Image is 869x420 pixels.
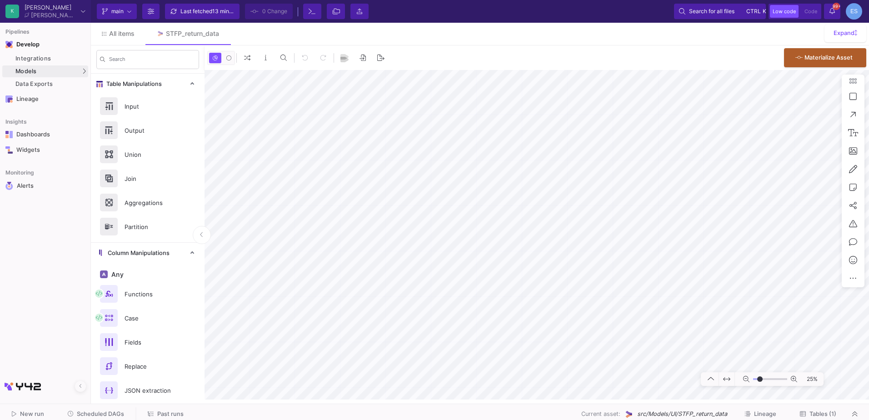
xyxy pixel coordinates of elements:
a: Navigation iconWidgets [2,143,88,157]
div: Partition [119,220,182,234]
a: Integrations [2,53,88,65]
button: Partition [91,215,205,239]
span: Scheduled DAGs [77,410,124,417]
img: Navigation icon [5,131,13,138]
button: ctrlk [744,6,761,17]
span: main [111,5,124,18]
img: UI Model [624,410,634,419]
div: Alerts [17,182,76,190]
div: Case [119,311,182,325]
button: Case [91,306,205,330]
span: Code [804,8,817,15]
div: Lineage [16,95,75,103]
mat-expansion-panel-header: Column Manipulations [91,243,205,263]
a: Data Exports [2,78,88,90]
div: K [5,5,19,18]
span: Search for all files [689,5,734,18]
span: Column Manipulations [104,250,170,257]
div: Fields [119,335,182,349]
button: Join [91,166,205,190]
button: Code [802,5,820,18]
span: 99+ [833,3,840,10]
span: Lineage [754,410,776,417]
button: Aggregations [91,190,205,215]
span: Table Manipulations [103,80,162,88]
button: ES [843,3,862,20]
span: 13 minutes ago [212,8,251,15]
div: STFP_return_data [166,30,219,37]
span: k [763,6,766,17]
mat-expansion-panel-header: Table Manipulations [91,74,205,94]
span: ctrl [746,6,761,17]
div: [PERSON_NAME] [31,12,77,18]
button: Low code [770,5,799,18]
button: main [97,4,137,19]
button: Input [91,94,205,118]
mat-expansion-panel-header: Navigation iconDevelop [2,37,88,52]
img: Navigation icon [5,182,13,190]
a: Navigation iconLineage [2,92,88,106]
div: Widgets [16,146,75,154]
div: Union [119,148,182,161]
div: Last fetched [180,5,235,18]
span: 25% [801,371,821,387]
button: Output [91,118,205,142]
button: Functions [91,282,205,306]
button: JSON extraction [91,378,205,402]
div: Dashboards [16,131,75,138]
button: Replace [91,354,205,378]
img: Navigation icon [5,146,13,154]
div: Join [119,172,182,185]
div: Functions [119,287,182,301]
img: Tab icon [156,30,164,38]
span: Past runs [157,410,184,417]
button: Materialize Asset [784,48,866,67]
button: Fields [91,330,205,354]
div: [PERSON_NAME] [25,5,77,10]
div: Data Exports [15,80,86,88]
div: Integrations [15,55,86,62]
button: Search for all filesctrlk [674,4,766,19]
button: 99+ [824,4,840,19]
span: Any [110,271,124,278]
div: Develop [16,41,30,48]
a: Navigation iconDashboards [2,127,88,142]
button: Union [91,142,205,166]
div: Output [119,124,182,137]
button: Last fetched13 minutes ago [165,4,240,19]
span: Current asset: [581,410,620,418]
img: Navigation icon [5,41,13,48]
span: All items [109,30,135,37]
div: Aggregations [119,196,182,210]
div: JSON extraction [119,384,182,397]
span: Low code [773,8,796,15]
div: Table Manipulations [91,94,205,242]
span: New run [20,410,44,417]
div: ES [846,3,862,20]
div: Replace [119,360,182,373]
a: Navigation iconAlerts [2,178,88,194]
span: Tables (1) [809,410,836,417]
div: Input [119,100,182,113]
span: Models [15,68,37,75]
input: Search [109,58,195,64]
img: Navigation icon [5,95,13,103]
span: src/Models/UI/STFP_return_data [637,410,727,418]
span: Materialize Asset [804,54,853,61]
